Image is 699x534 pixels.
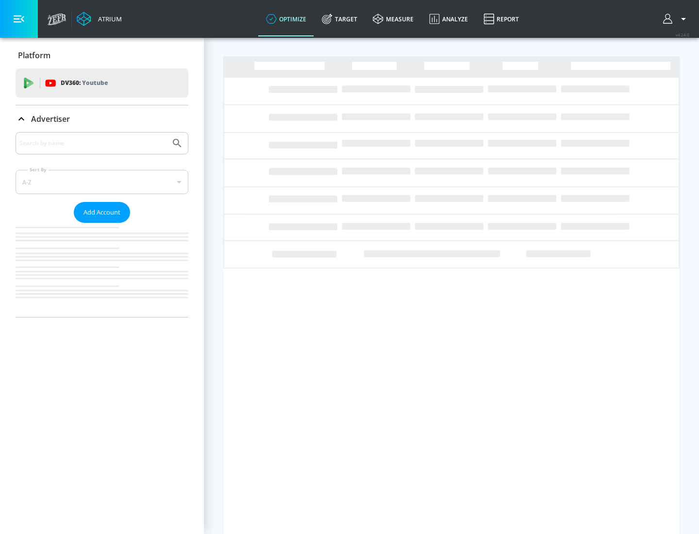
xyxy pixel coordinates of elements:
div: Advertiser [16,132,188,317]
p: DV360: [61,78,108,88]
div: A-Z [16,170,188,194]
div: Atrium [94,15,122,23]
a: Atrium [77,12,122,26]
input: Search by name [19,137,166,150]
label: Sort By [28,167,49,173]
a: Target [314,1,365,36]
span: Add Account [83,207,120,218]
p: Youtube [82,78,108,88]
div: Advertiser [16,105,188,133]
div: DV360: Youtube [16,68,188,98]
p: Platform [18,50,50,61]
a: measure [365,1,421,36]
p: Advertiser [31,114,70,124]
button: Add Account [74,202,130,223]
div: Platform [16,42,188,69]
nav: list of Advertiser [16,223,188,317]
a: optimize [258,1,314,36]
a: Report [476,1,527,36]
a: Analyze [421,1,476,36]
span: v 4.24.0 [676,32,689,37]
